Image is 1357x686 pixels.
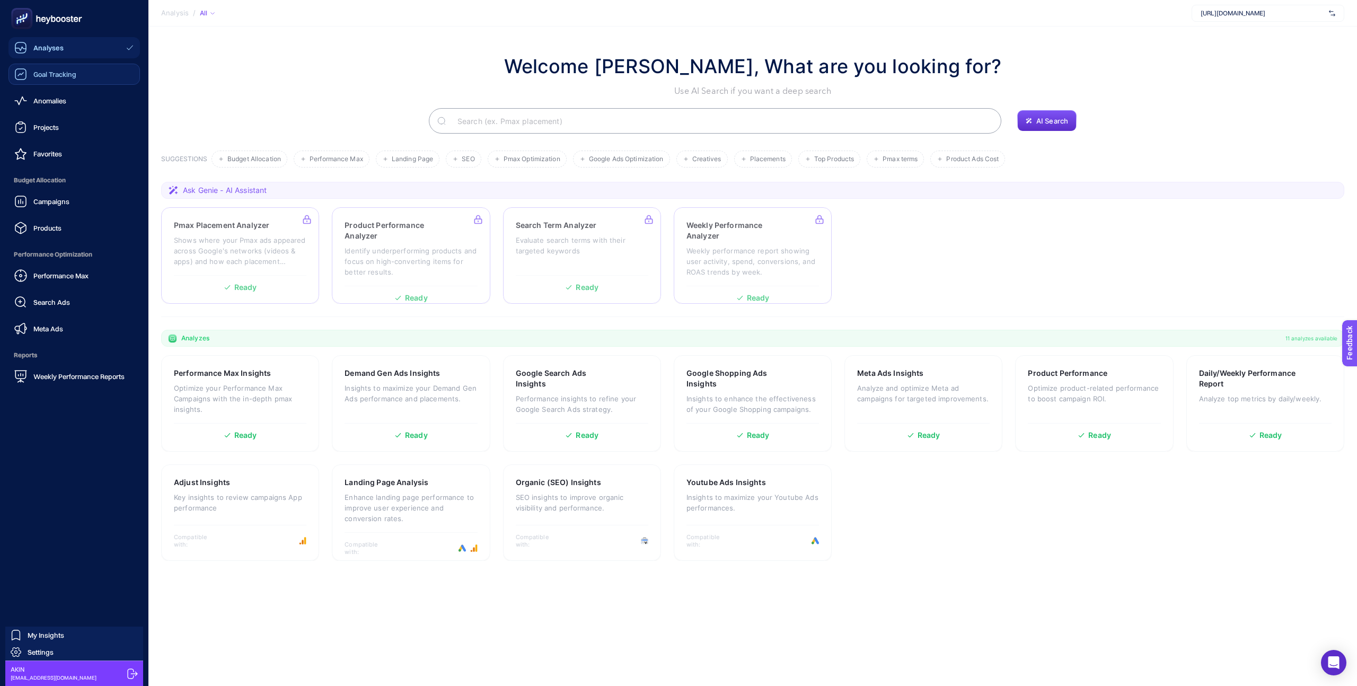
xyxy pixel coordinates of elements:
h3: Google Shopping Ads Insights [686,368,786,389]
h3: Organic (SEO) Insights [516,477,601,488]
h3: Daily/Weekly Performance Report [1199,368,1299,389]
span: Ready [576,432,598,439]
p: Performance insights to refine your Google Search Ads strategy. [516,393,648,415]
span: [URL][DOMAIN_NAME] [1201,9,1325,17]
a: Demand Gen Ads InsightsInsights to maximize your Demand Gen Ads performance and placements.Ready [332,355,490,452]
a: Meta Ads [8,318,140,339]
span: Settings [28,648,54,656]
span: Analyzes [181,334,209,342]
h3: Youtube Ads Insights [686,477,766,488]
span: Compatible with: [174,533,222,548]
span: Ready [747,432,770,439]
span: Ask Genie - AI Assistant [183,185,267,196]
a: Adjust InsightsKey insights to review campaigns App performanceCompatible with: [161,464,319,561]
span: Goal Tracking [33,70,76,78]
span: Creatives [692,155,721,163]
span: Campaigns [33,197,69,206]
span: Ready [918,432,940,439]
p: Analyze and optimize Meta ad campaigns for targeted improvements. [857,383,990,404]
span: Pmax Optimization [504,155,560,163]
span: Performance Optimization [8,244,140,265]
p: SEO insights to improve organic visibility and performance. [516,492,648,513]
span: Performance Max [310,155,363,163]
p: Insights to enhance the effectiveness of your Google Shopping campaigns. [686,393,819,415]
span: Ready [1259,432,1282,439]
input: Search [449,106,993,136]
a: Products [8,217,140,239]
span: Ready [234,432,257,439]
div: All [200,9,215,17]
span: Compatible with: [686,533,734,548]
a: Product PerformanceOptimize product-related performance to boost campaign ROI.Ready [1015,355,1173,452]
a: Settings [5,644,143,661]
span: Compatible with: [516,533,563,548]
h1: Welcome [PERSON_NAME], What are you looking for? [504,52,1002,81]
p: Enhance landing page performance to improve user experience and conversion rates. [345,492,477,524]
h3: Adjust Insights [174,477,230,488]
a: Campaigns [8,191,140,212]
a: Meta Ads InsightsAnalyze and optimize Meta ad campaigns for targeted improvements.Ready [844,355,1002,452]
span: Analyses [33,43,64,52]
h3: Demand Gen Ads Insights [345,368,440,379]
a: My Insights [5,627,143,644]
span: Search Ads [33,298,70,306]
span: My Insights [28,631,64,639]
span: / [193,8,196,17]
span: Budget Allocation [227,155,281,163]
a: Daily/Weekly Performance ReportAnalyze top metrics by daily/weekly.Ready [1186,355,1344,452]
p: Analyze top metrics by daily/weekly. [1199,393,1332,404]
span: Pmax terms [883,155,918,163]
span: Compatible with: [345,541,392,556]
img: svg%3e [1329,8,1335,19]
span: Favorites [33,149,62,158]
a: Google Shopping Ads InsightsInsights to enhance the effectiveness of your Google Shopping campaig... [674,355,832,452]
a: Youtube Ads InsightsInsights to maximize your Youtube Ads performances.Compatible with: [674,464,832,561]
span: Landing Page [392,155,433,163]
span: Anomalies [33,96,66,105]
a: Analyses [8,37,140,58]
a: Performance Max InsightsOptimize your Performance Max Campaigns with the in-depth pmax insights.R... [161,355,319,452]
p: Insights to maximize your Youtube Ads performances. [686,492,819,513]
a: Weekly Performance Reports [8,366,140,387]
span: Meta Ads [33,324,63,333]
a: Weekly Performance AnalyzerWeekly performance report showing user activity, spend, conversions, a... [674,207,832,304]
a: Product Performance AnalyzerIdentify underperforming products and focus on high-converting items ... [332,207,490,304]
a: Favorites [8,143,140,164]
a: Projects [8,117,140,138]
span: Performance Max [33,271,89,280]
a: Google Search Ads InsightsPerformance insights to refine your Google Search Ads strategy.Ready [503,355,661,452]
span: Ready [1088,432,1111,439]
span: Top Products [814,155,854,163]
span: 11 analyzes available [1285,334,1337,342]
h3: Landing Page Analysis [345,477,428,488]
a: Pmax Placement AnalyzerShows where your Pmax ads appeared across Google's networks (videos & apps... [161,207,319,304]
span: Products [33,224,61,232]
button: AI Search [1017,110,1077,131]
span: AKIN [11,665,96,674]
a: Organic (SEO) InsightsSEO insights to improve organic visibility and performance.Compatible with: [503,464,661,561]
span: Ready [405,432,428,439]
span: Reports [8,345,140,366]
p: Insights to maximize your Demand Gen Ads performance and placements. [345,383,477,404]
a: Search Term AnalyzerEvaluate search terms with their targeted keywordsReady [503,207,661,304]
span: Feedback [6,3,40,12]
span: Analysis [161,9,189,17]
span: AI Search [1036,117,1068,125]
span: [EMAIL_ADDRESS][DOMAIN_NAME] [11,674,96,682]
h3: Google Search Ads Insights [516,368,615,389]
h3: Performance Max Insights [174,368,271,379]
p: Optimize your Performance Max Campaigns with the in-depth pmax insights. [174,383,306,415]
h3: SUGGESTIONS [161,155,207,168]
a: Landing Page AnalysisEnhance landing page performance to improve user experience and conversion r... [332,464,490,561]
span: Google Ads Optimization [589,155,664,163]
span: Projects [33,123,59,131]
a: Anomalies [8,90,140,111]
p: Optimize product-related performance to boost campaign ROI. [1028,383,1160,404]
h3: Meta Ads Insights [857,368,923,379]
a: Goal Tracking [8,64,140,85]
p: Key insights to review campaigns App performance [174,492,306,513]
span: Budget Allocation [8,170,140,191]
p: Use AI Search if you want a deep search [504,85,1002,98]
span: SEO [462,155,474,163]
span: Placements [750,155,786,163]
